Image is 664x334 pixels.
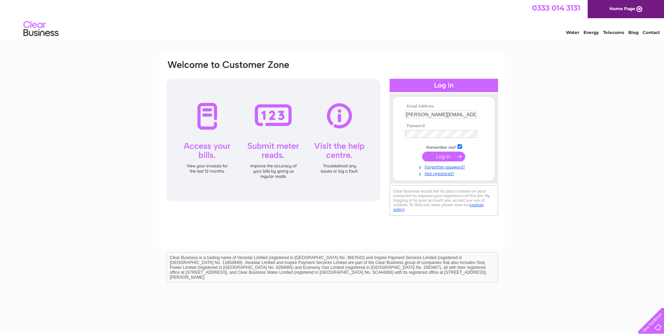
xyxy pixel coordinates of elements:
[583,30,599,35] a: Energy
[628,30,638,35] a: Blog
[603,30,624,35] a: Telecoms
[23,18,59,40] img: logo.png
[167,4,498,34] div: Clear Business is a trading name of Verastar Limited (registered in [GEOGRAPHIC_DATA] No. 3667643...
[405,170,484,176] a: Not registered?
[422,152,465,161] input: Submit
[643,30,660,35] a: Contact
[403,143,484,150] td: Remember me?
[393,202,484,212] a: cookies policy
[405,163,484,170] a: Forgotten password?
[532,4,580,12] a: 0333 014 3131
[403,124,484,128] th: Password:
[390,185,498,216] div: Clear Business would like to place cookies on your computer to improve your experience of the sit...
[566,30,579,35] a: Water
[403,104,484,109] th: Email Address:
